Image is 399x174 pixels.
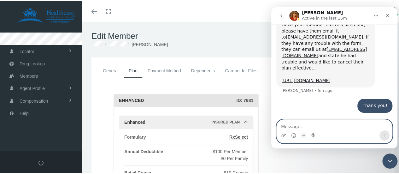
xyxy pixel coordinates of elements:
div: Thank you! [91,95,116,102]
div: [PERSON_NAME] • 5m ago [10,81,61,85]
a: Plan [124,63,143,77]
textarea: Message… [5,112,121,123]
span: [PERSON_NAME] [132,41,168,46]
div: user says… [5,92,121,113]
span: $100 Per Member [213,148,248,153]
div: Enhanced [124,115,211,128]
h1: Edit Member [91,30,394,40]
a: Cardholder Files [220,63,262,77]
span: Compensation [20,94,48,106]
button: Send a message… [108,123,118,133]
span: Agent Profile [20,81,45,93]
span: Members [20,69,38,81]
span: Help [20,106,29,118]
a: Payment Method [143,63,186,77]
div: Insured Plan [211,115,244,128]
button: Gif picker [30,126,35,131]
div: Formulary [124,133,146,140]
span: Locator [20,45,34,57]
a: [URL][DOMAIN_NAME] [10,71,59,76]
iframe: Intercom live chat [382,153,397,168]
div: ENHANCED [119,93,236,106]
a: [EMAIL_ADDRESS][DOMAIN_NAME] [15,27,92,32]
img: user-placeholder.jpg [390,6,399,15]
button: Upload attachment [10,126,15,131]
span: RxSelect [229,134,248,139]
span: Drug Lookup [20,57,45,69]
button: Emoji picker [20,126,25,131]
div: Once your member has this filled out, please have them email it to . If they have any trouble wit... [10,15,98,64]
a: General [98,63,124,77]
div: Thank you! [86,92,121,105]
img: HEALTHCARE SOLUTIONS TEAM, LLC [8,7,84,23]
span: $0 Per Family [221,155,248,160]
div: Annual Deductible [124,147,163,161]
span: ID: 7681 [236,97,253,102]
a: Dependents [186,63,220,77]
button: Start recording [40,126,45,131]
iframe: Intercom live chat [271,6,397,147]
